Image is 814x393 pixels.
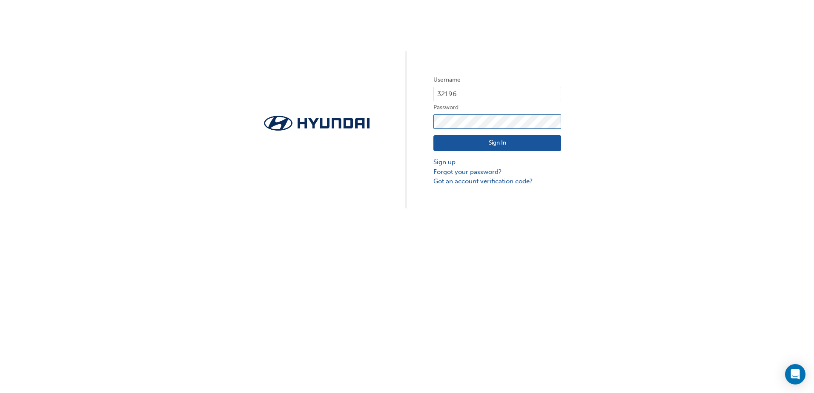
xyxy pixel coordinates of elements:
label: Username [433,75,561,85]
a: Sign up [433,157,561,167]
img: Trak [253,113,381,133]
input: Username [433,87,561,101]
div: Open Intercom Messenger [785,364,805,384]
a: Got an account verification code? [433,177,561,186]
button: Sign In [433,135,561,151]
a: Forgot your password? [433,167,561,177]
label: Password [433,103,561,113]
